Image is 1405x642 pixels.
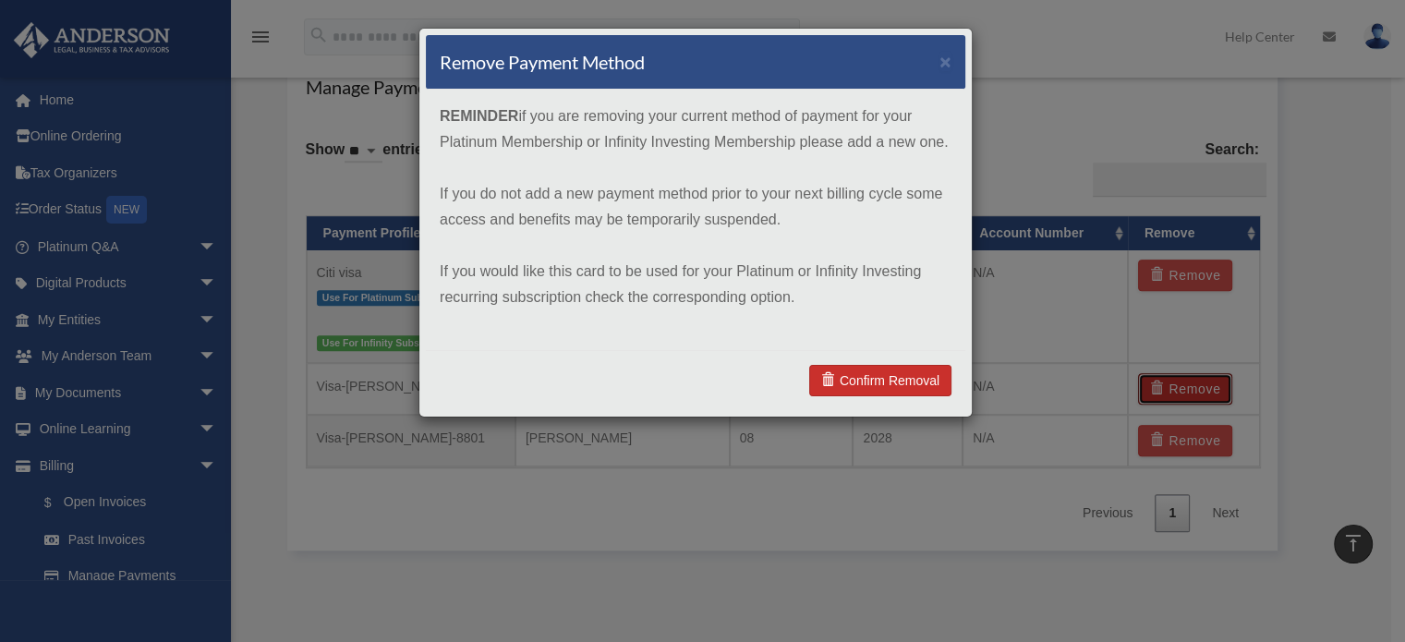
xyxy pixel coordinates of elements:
div: if you are removing your current method of payment for your Platinum Membership or Infinity Inves... [426,90,965,350]
p: If you do not add a new payment method prior to your next billing cycle some access and benefits ... [440,181,951,233]
a: Confirm Removal [809,365,951,396]
button: × [939,52,951,71]
strong: REMINDER [440,108,518,124]
p: If you would like this card to be used for your Platinum or Infinity Investing recurring subscrip... [440,259,951,310]
h4: Remove Payment Method [440,49,645,75]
